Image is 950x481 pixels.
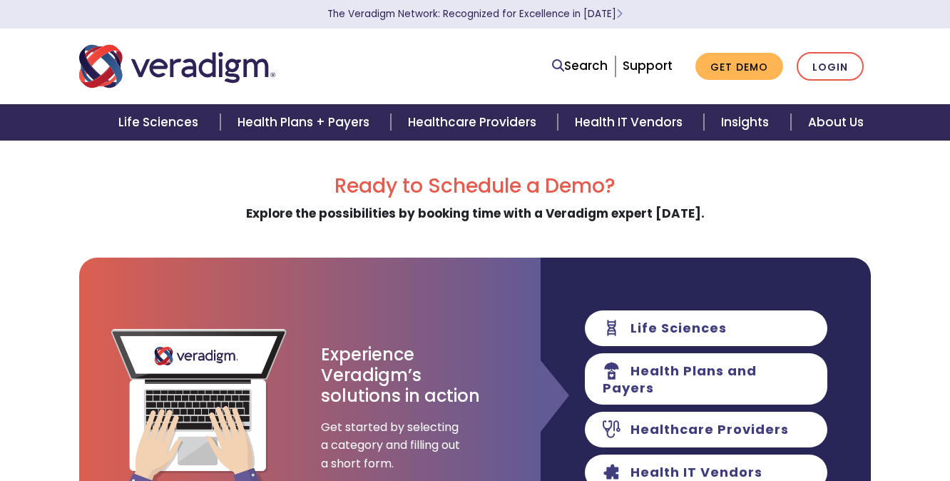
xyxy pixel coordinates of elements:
a: Support [623,57,673,74]
a: Life Sciences [101,104,220,141]
span: Learn More [616,7,623,21]
h2: Ready to Schedule a Demo? [79,174,871,198]
a: Health Plans + Payers [220,104,391,141]
a: Health IT Vendors [558,104,704,141]
a: Get Demo [695,53,783,81]
a: Healthcare Providers [391,104,558,141]
img: Veradigm logo [79,43,275,90]
a: The Veradigm Network: Recognized for Excellence in [DATE]Learn More [327,7,623,21]
a: Insights [704,104,790,141]
span: Get started by selecting a category and filling out a short form. [321,418,464,473]
h3: Experience Veradigm’s solutions in action [321,345,481,406]
a: Search [552,56,608,76]
strong: Explore the possibilities by booking time with a Veradigm expert [DATE]. [246,205,705,222]
a: Login [797,52,864,81]
a: About Us [791,104,881,141]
